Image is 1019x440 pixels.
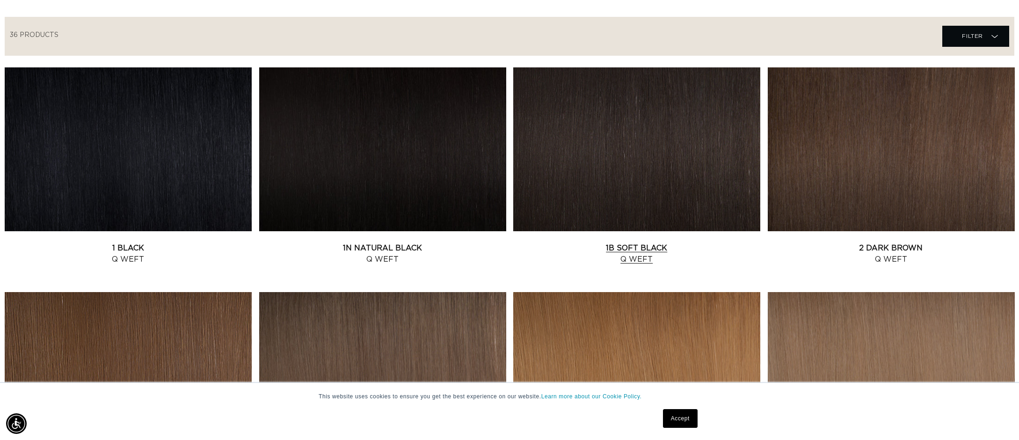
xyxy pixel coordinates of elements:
[10,32,58,38] span: 36 products
[541,393,642,400] a: Learn more about our Cookie Policy.
[962,27,983,45] span: Filter
[663,409,698,428] a: Accept
[259,242,506,265] a: 1N Natural Black Q Weft
[942,26,1009,47] summary: Filter
[513,242,760,265] a: 1B Soft Black Q Weft
[319,392,700,401] p: This website uses cookies to ensure you get the best experience on our website.
[6,413,27,434] div: Accessibility Menu
[768,242,1015,265] a: 2 Dark Brown Q Weft
[5,242,252,265] a: 1 Black Q Weft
